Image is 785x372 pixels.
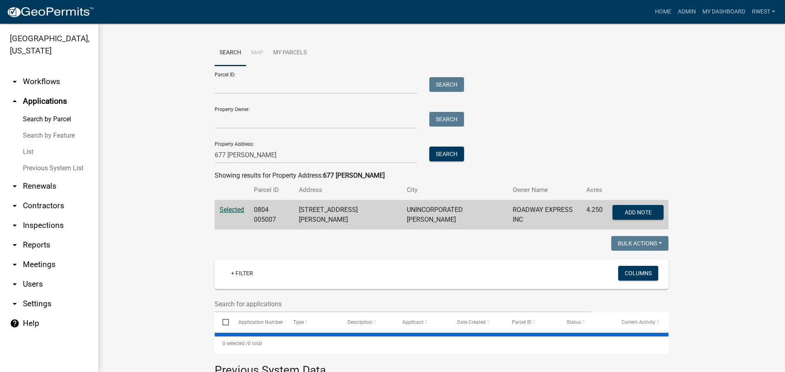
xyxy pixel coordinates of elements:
[230,312,285,332] datatable-header-cell: Application Number
[10,201,20,211] i: arrow_drop_down
[581,200,608,230] td: 4.250
[323,172,385,179] strong: 677 [PERSON_NAME]
[449,312,504,332] datatable-header-cell: Date Created
[10,279,20,289] i: arrow_drop_down
[285,312,340,332] datatable-header-cell: Type
[457,319,486,325] span: Date Created
[220,206,244,214] a: Selected
[10,240,20,250] i: arrow_drop_down
[402,180,508,200] th: City
[294,200,402,230] td: [STREET_ADDRESS][PERSON_NAME]
[618,266,658,281] button: Columns
[508,180,581,200] th: Owner Name
[402,319,424,325] span: Applicant
[294,180,402,200] th: Address
[215,312,230,332] datatable-header-cell: Select
[624,209,651,216] span: Add Note
[699,4,749,20] a: My Dashboard
[215,296,591,312] input: Search for applications
[504,312,559,332] datatable-header-cell: Parcel ID
[429,147,464,161] button: Search
[612,205,664,220] button: Add Note
[348,319,372,325] span: Description
[402,200,508,230] td: UNINCORPORATED [PERSON_NAME]
[621,319,655,325] span: Current Activity
[215,171,668,180] div: Showing results for Property Address:
[215,40,246,66] a: Search
[611,236,668,251] button: Bulk Actions
[10,299,20,309] i: arrow_drop_down
[508,200,581,230] td: ROADWAY EXPRESS INC
[512,319,532,325] span: Parcel ID
[567,319,581,325] span: Status
[249,200,294,230] td: 0804 005007
[293,319,304,325] span: Type
[268,40,312,66] a: My Parcels
[10,77,20,87] i: arrow_drop_down
[395,312,449,332] datatable-header-cell: Applicant
[614,312,668,332] datatable-header-cell: Current Activity
[249,180,294,200] th: Parcel ID
[224,266,260,281] a: + Filter
[215,333,668,354] div: 0 total
[581,180,608,200] th: Acres
[10,181,20,191] i: arrow_drop_down
[559,312,614,332] datatable-header-cell: Status
[10,319,20,328] i: help
[429,112,464,127] button: Search
[749,4,778,20] a: rwest
[10,260,20,270] i: arrow_drop_down
[222,341,248,346] span: 0 selected /
[429,77,464,92] button: Search
[10,221,20,230] i: arrow_drop_down
[340,312,395,332] datatable-header-cell: Description
[238,319,283,325] span: Application Number
[675,4,699,20] a: Admin
[10,96,20,106] i: arrow_drop_up
[652,4,675,20] a: Home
